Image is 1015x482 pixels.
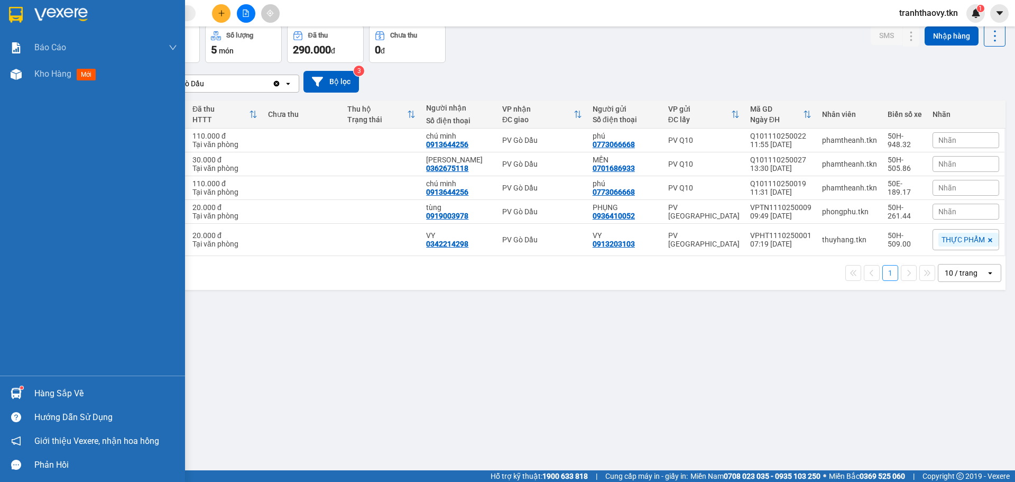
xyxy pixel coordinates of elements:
[822,184,877,192] div: phamtheanh.tkn
[491,470,588,482] span: Hỗ trợ kỹ thuật:
[750,188,811,196] div: 11:31 [DATE]
[34,434,159,448] span: Giới thiệu Vexere, nhận hoa hồng
[822,207,877,216] div: phongphu.tkn
[956,472,964,480] span: copyright
[888,203,922,220] div: 50H-261.44
[426,104,492,112] div: Người nhận
[192,140,257,149] div: Tại văn phòng
[426,132,492,140] div: chú minh
[205,25,282,63] button: Số lượng5món
[596,470,597,482] span: |
[502,160,582,168] div: PV Gò Dầu
[593,156,658,164] div: MẾN
[20,386,23,389] sup: 1
[593,105,658,113] div: Người gửi
[34,41,66,54] span: Báo cáo
[891,6,966,20] span: tranhthaovy.tkn
[542,472,588,480] strong: 1900 633 818
[668,203,740,220] div: PV [GEOGRAPHIC_DATA]
[381,47,385,55] span: đ
[34,386,177,402] div: Hàng sắp về
[938,160,956,168] span: Nhãn
[375,43,381,56] span: 0
[192,240,257,248] div: Tại văn phòng
[426,203,492,212] div: tùng
[888,179,922,196] div: 50E-189.17
[933,110,999,119] div: Nhãn
[211,43,217,56] span: 5
[261,4,280,23] button: aim
[99,39,442,52] li: Hotline: 1900 8153
[668,160,740,168] div: PV Q10
[502,207,582,216] div: PV Gò Dầu
[502,105,574,113] div: VP nhận
[668,136,740,144] div: PV Q10
[77,69,96,80] span: mới
[971,8,981,18] img: icon-new-feature
[192,115,249,124] div: HTTT
[192,188,257,196] div: Tại văn phòng
[212,4,230,23] button: plus
[11,69,22,80] img: warehouse-icon
[986,269,994,277] svg: open
[990,4,1009,23] button: caret-down
[426,140,468,149] div: 0913644256
[605,470,688,482] span: Cung cấp máy in - giấy in:
[192,212,257,220] div: Tại văn phòng
[750,164,811,172] div: 13:30 [DATE]
[860,472,905,480] strong: 0369 525 060
[593,212,635,220] div: 0936410052
[192,179,257,188] div: 110.000 đ
[13,77,118,94] b: GỬI : PV Gò Dầu
[11,436,21,446] span: notification
[502,136,582,144] div: PV Gò Dầu
[668,231,740,248] div: PV [GEOGRAPHIC_DATA]
[226,32,253,39] div: Số lượng
[169,78,204,89] div: PV Gò Dầu
[690,470,820,482] span: Miền Nam
[822,136,877,144] div: phamtheanh.tkn
[745,101,817,129] th: Toggle SortBy
[303,71,359,93] button: Bộ lọc
[888,231,922,248] div: 50H-509.00
[593,132,658,140] div: phú
[426,116,492,125] div: Số điện thoại
[11,388,22,399] img: warehouse-icon
[34,69,71,79] span: Kho hàng
[272,79,281,88] svg: Clear value
[750,105,803,113] div: Mã GD
[331,47,335,55] span: đ
[426,231,492,240] div: VY
[888,132,922,149] div: 50H-948.32
[426,240,468,248] div: 0342214298
[942,235,985,244] span: THỰC PHẨM
[205,78,206,89] input: Selected PV Gò Dầu.
[187,101,263,129] th: Toggle SortBy
[369,25,446,63] button: Chưa thu0đ
[668,115,731,124] div: ĐC lấy
[593,164,635,172] div: 0701686933
[13,13,66,66] img: logo.jpg
[497,101,587,129] th: Toggle SortBy
[354,66,364,76] sup: 3
[218,10,225,17] span: plus
[593,203,658,212] div: PHỤNG
[426,179,492,188] div: chú minh
[750,240,811,248] div: 07:19 [DATE]
[237,4,255,23] button: file-add
[287,25,364,63] button: Đã thu290.000đ
[293,43,331,56] span: 290.000
[977,5,984,12] sup: 1
[242,10,250,17] span: file-add
[284,79,292,88] svg: open
[822,160,877,168] div: phamtheanh.tkn
[34,457,177,473] div: Phản hồi
[750,115,803,124] div: Ngày ĐH
[347,105,408,113] div: Thu hộ
[724,472,820,480] strong: 0708 023 035 - 0935 103 250
[979,5,982,12] span: 1
[9,7,23,23] img: logo-vxr
[390,32,417,39] div: Chưa thu
[426,188,468,196] div: 0913644256
[502,115,574,124] div: ĐC giao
